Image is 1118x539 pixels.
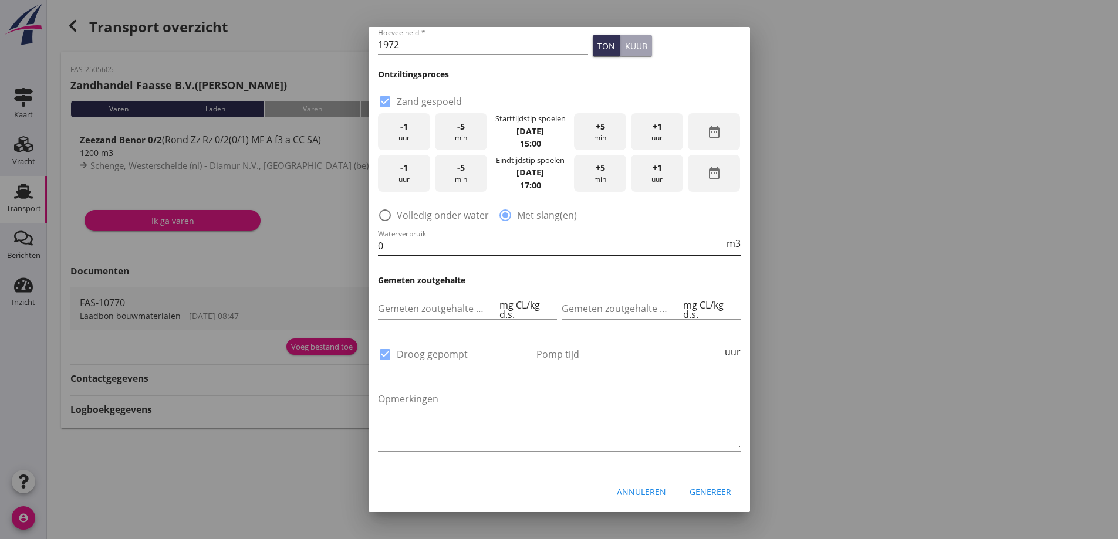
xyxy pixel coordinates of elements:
[400,161,408,174] span: -1
[397,209,489,221] label: Volledig onder water
[653,120,662,133] span: +1
[596,120,605,133] span: +5
[496,155,565,166] div: Eindtijdstip spoelen
[593,35,620,56] button: ton
[516,167,544,178] strong: [DATE]
[707,125,721,139] i: date_range
[562,299,681,318] input: Gemeten zoutgehalte achterbeun
[574,113,626,150] div: min
[378,155,430,192] div: uur
[517,209,577,221] label: Met slang(en)
[378,236,724,255] input: Waterverbruik
[681,300,740,319] div: mg CL/kg d.s.
[690,486,731,498] div: Genereer
[378,68,741,80] h3: Ontziltingsproces
[536,345,722,364] input: Pomp tijd
[707,166,721,180] i: date_range
[631,155,683,192] div: uur
[620,35,652,56] button: kuub
[457,161,465,174] span: -5
[680,482,741,503] button: Genereer
[516,126,544,137] strong: [DATE]
[457,120,465,133] span: -5
[378,35,589,54] input: Hoeveelheid *
[378,274,741,286] h3: Gemeten zoutgehalte
[625,40,647,52] div: kuub
[497,300,556,319] div: mg CL/kg d.s.
[520,138,541,149] strong: 15:00
[397,348,468,360] label: Droog gepompt
[378,113,430,150] div: uur
[378,389,741,451] textarea: Opmerkingen
[378,299,498,318] input: Gemeten zoutgehalte voorbeun
[400,120,408,133] span: -1
[397,96,462,107] label: Zand gespoeld
[435,155,487,192] div: min
[520,179,541,191] strong: 17:00
[607,482,675,503] button: Annuleren
[597,40,615,52] div: ton
[617,486,666,498] div: Annuleren
[653,161,662,174] span: +1
[631,113,683,150] div: uur
[495,113,566,124] div: Starttijdstip spoelen
[574,155,626,192] div: min
[435,113,487,150] div: min
[724,239,741,248] div: m3
[722,347,741,357] div: uur
[596,161,605,174] span: +5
